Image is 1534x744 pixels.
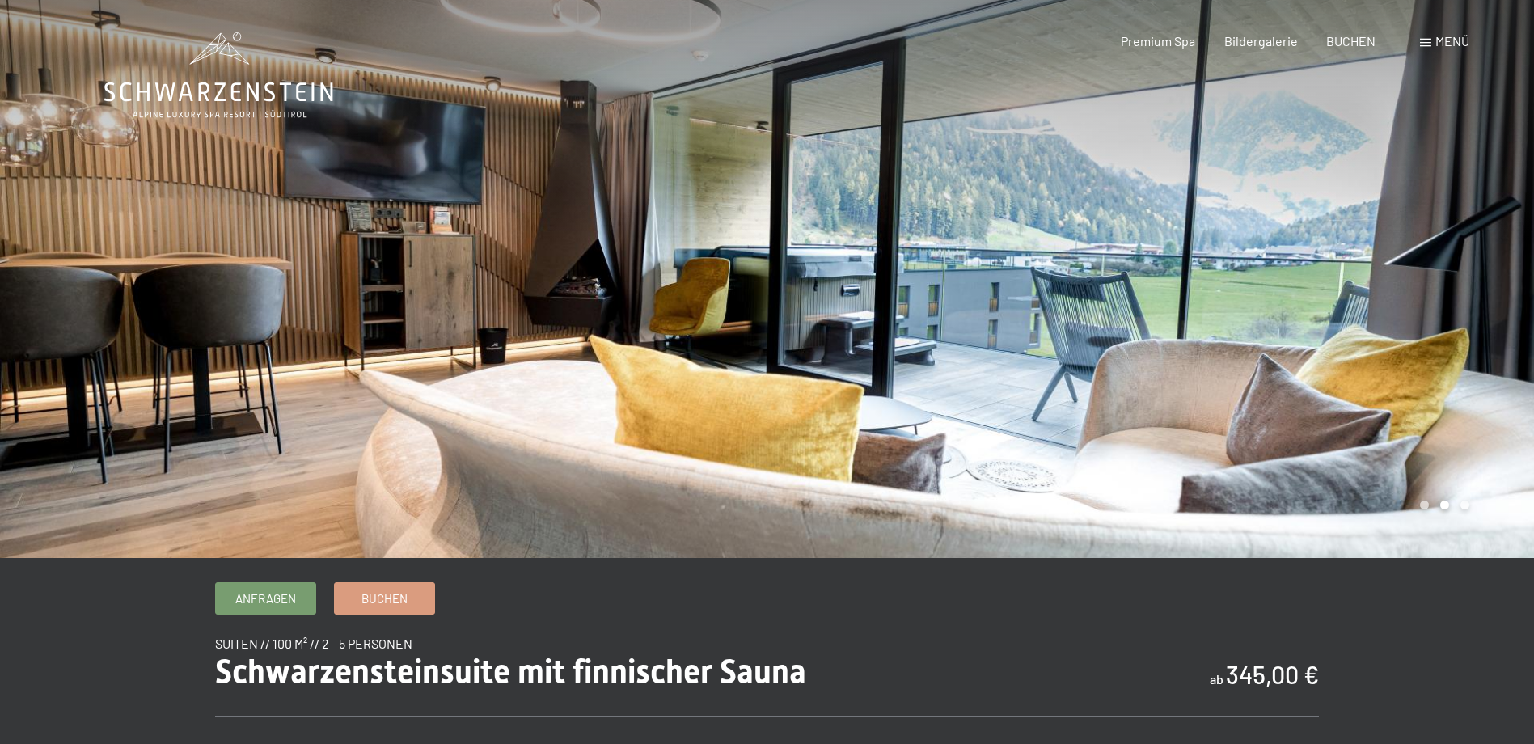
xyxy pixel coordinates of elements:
[1226,660,1319,689] b: 345,00 €
[215,636,412,651] span: Suiten // 100 m² // 2 - 5 Personen
[215,653,806,691] span: Schwarzensteinsuite mit finnischer Sauna
[216,583,315,614] a: Anfragen
[1121,33,1195,49] a: Premium Spa
[361,590,408,607] span: Buchen
[335,583,434,614] a: Buchen
[1435,33,1469,49] span: Menü
[1224,33,1298,49] a: Bildergalerie
[235,590,296,607] span: Anfragen
[1326,33,1376,49] a: BUCHEN
[1210,671,1223,687] span: ab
